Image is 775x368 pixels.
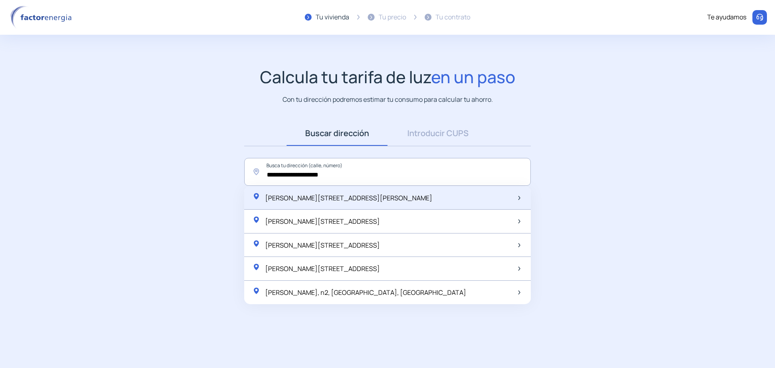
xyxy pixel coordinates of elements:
[265,241,380,250] span: [PERSON_NAME][STREET_ADDRESS]
[283,95,493,105] p: Con tu dirección podremos estimar tu consumo para calcular tu ahorro.
[252,287,260,295] img: location-pin-green.svg
[518,196,520,200] img: arrow-next-item.svg
[287,121,387,146] a: Buscar dirección
[265,217,380,226] span: [PERSON_NAME][STREET_ADDRESS]
[316,12,349,23] div: Tu vivienda
[8,6,77,29] img: logo factor
[756,13,764,21] img: llamar
[265,264,380,273] span: [PERSON_NAME][STREET_ADDRESS]
[265,193,432,202] span: [PERSON_NAME][STREET_ADDRESS][PERSON_NAME]
[252,216,260,224] img: location-pin-green.svg
[260,67,515,87] h1: Calcula tu tarifa de luz
[252,263,260,271] img: location-pin-green.svg
[252,192,260,200] img: location-pin-green.svg
[518,219,520,223] img: arrow-next-item.svg
[387,121,488,146] a: Introducir CUPS
[518,290,520,294] img: arrow-next-item.svg
[707,12,746,23] div: Te ayudamos
[518,243,520,247] img: arrow-next-item.svg
[518,267,520,271] img: arrow-next-item.svg
[265,288,466,297] span: [PERSON_NAME], n2, [GEOGRAPHIC_DATA], [GEOGRAPHIC_DATA]
[436,12,470,23] div: Tu contrato
[252,240,260,248] img: location-pin-green.svg
[431,65,515,88] span: en un paso
[379,12,406,23] div: Tu precio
